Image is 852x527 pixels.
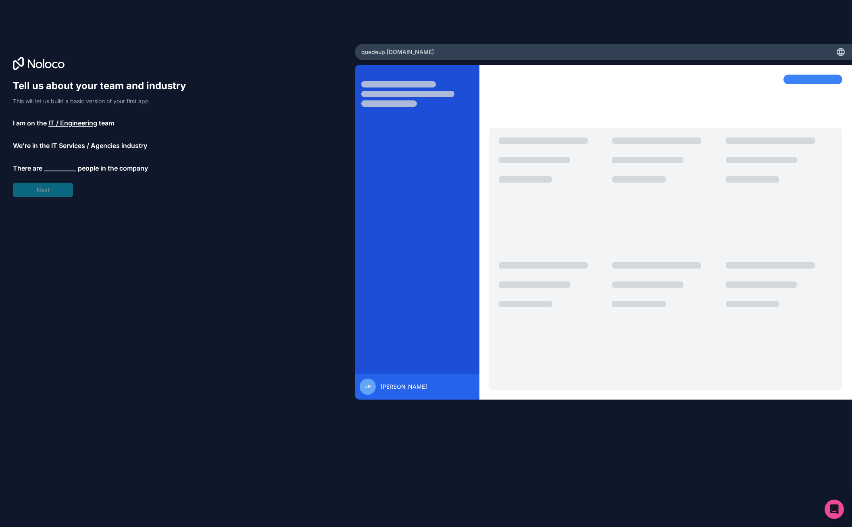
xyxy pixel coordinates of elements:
span: IT Services / Agencies [51,141,120,150]
span: people in the company [78,163,148,173]
span: Jr [365,383,371,390]
div: Open Intercom Messenger [825,500,844,519]
span: quedeup .[DOMAIN_NAME] [361,48,434,56]
span: There are [13,163,42,173]
span: [PERSON_NAME] [381,383,427,391]
span: team [99,118,114,128]
span: We’re in the [13,141,50,150]
h1: Tell us about your team and industry [13,79,194,92]
span: IT / Engineering [48,118,97,128]
span: industry [121,141,147,150]
span: __________ [44,163,76,173]
p: This will let us build a basic version of your first app [13,97,194,105]
span: I am on the [13,118,47,128]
